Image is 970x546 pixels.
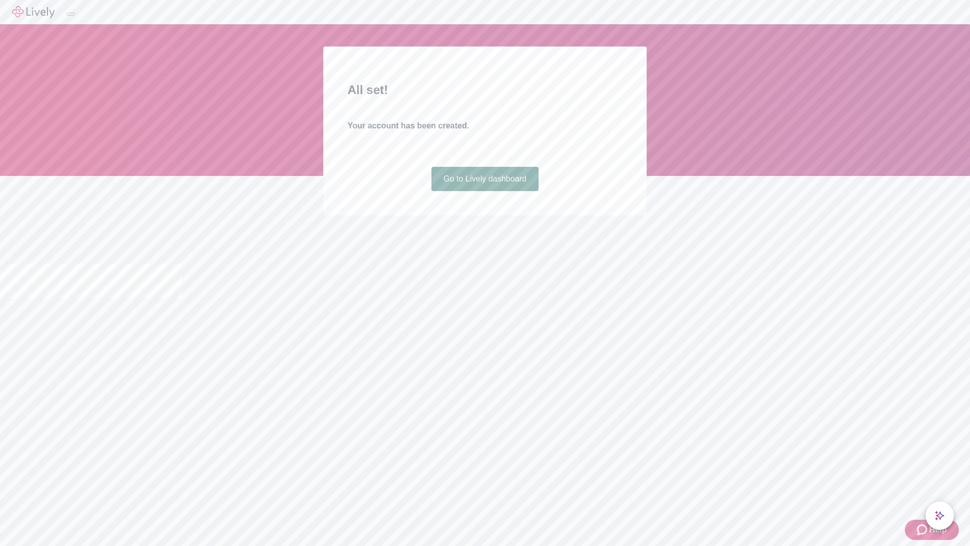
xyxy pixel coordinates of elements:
[905,520,959,540] button: Zendesk support iconHelp
[348,120,622,132] h4: Your account has been created.
[935,511,945,521] svg: Lively AI Assistant
[67,13,75,16] button: Log out
[12,6,55,18] img: Lively
[929,524,947,536] span: Help
[431,167,539,191] a: Go to Lively dashboard
[926,502,954,530] button: chat
[917,524,929,536] svg: Zendesk support icon
[348,81,622,99] h2: All set!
